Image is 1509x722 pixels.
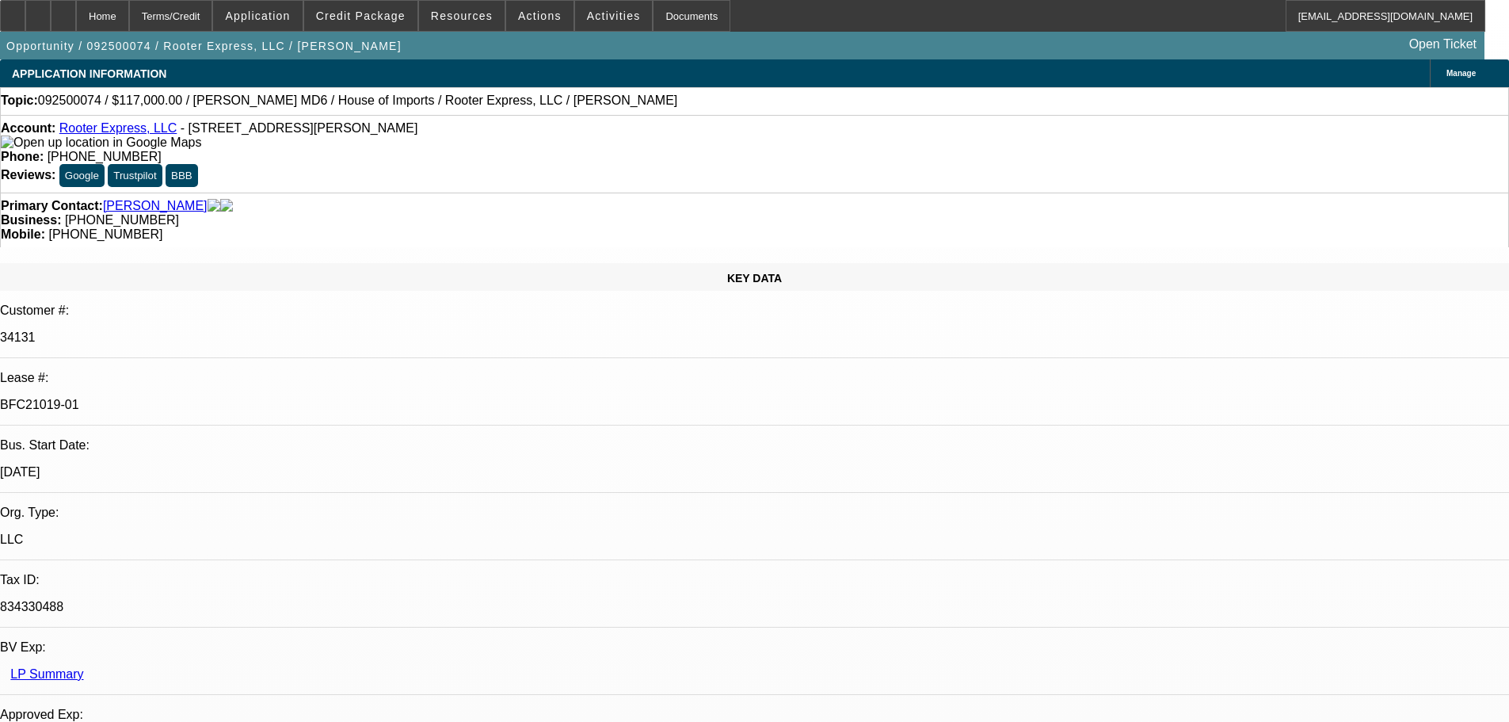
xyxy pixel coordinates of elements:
span: Activities [587,10,641,22]
strong: Reviews: [1,168,55,181]
button: BBB [166,164,198,187]
button: Trustpilot [108,164,162,187]
span: APPLICATION INFORMATION [12,67,166,80]
span: - [STREET_ADDRESS][PERSON_NAME] [181,121,418,135]
img: linkedin-icon.png [220,199,233,213]
strong: Business: [1,213,61,227]
button: Resources [419,1,505,31]
strong: Account: [1,121,55,135]
span: Manage [1446,69,1476,78]
span: Actions [518,10,562,22]
strong: Mobile: [1,227,45,241]
a: Rooter Express, LLC [59,121,177,135]
button: Actions [506,1,573,31]
span: [PHONE_NUMBER] [48,150,162,163]
button: Google [59,164,105,187]
strong: Primary Contact: [1,199,103,213]
span: 092500074 / $117,000.00 / [PERSON_NAME] MD6 / House of Imports / Rooter Express, LLC / [PERSON_NAME] [38,94,677,108]
a: [PERSON_NAME] [103,199,208,213]
span: [PHONE_NUMBER] [65,213,179,227]
a: View Google Maps [1,136,201,149]
strong: Topic: [1,94,38,108]
a: Open Ticket [1403,31,1483,58]
span: Credit Package [316,10,406,22]
img: Open up location in Google Maps [1,136,201,150]
span: Application [225,10,290,22]
img: facebook-icon.png [208,199,220,213]
strong: Phone: [1,150,44,163]
button: Credit Package [304,1,417,31]
a: LP Summary [10,667,83,681]
button: Application [213,1,302,31]
span: Resources [431,10,493,22]
span: Opportunity / 092500074 / Rooter Express, LLC / [PERSON_NAME] [6,40,402,52]
button: Activities [575,1,653,31]
span: KEY DATA [727,272,782,285]
span: [PHONE_NUMBER] [48,227,162,241]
